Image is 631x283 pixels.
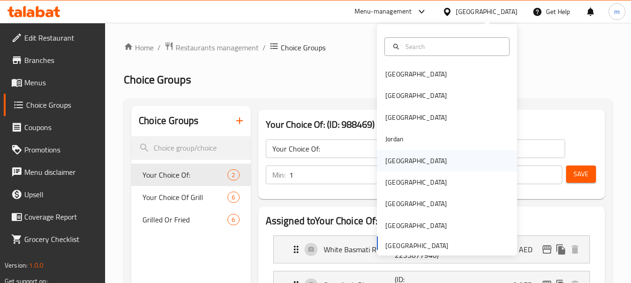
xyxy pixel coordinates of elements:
span: 2 [228,171,239,179]
div: Your Choice Of Grill6 [131,186,250,208]
p: 0 AED [513,244,540,255]
a: Upsell [4,183,106,206]
p: Min: [272,169,285,180]
span: Choice Groups [124,69,191,90]
div: Grilled Or Fried6 [131,208,250,231]
span: Grocery Checklist [24,234,98,245]
div: [GEOGRAPHIC_DATA] [385,199,447,209]
div: [GEOGRAPHIC_DATA] [385,69,447,79]
span: Choice Groups [26,99,98,110]
div: Choices [227,192,239,203]
h3: Your Choice Of: (ID: 988469) [266,117,597,132]
nav: breadcrumb [124,41,612,54]
input: search [131,136,250,160]
a: Promotions [4,138,106,161]
a: Choice Groups [4,94,106,116]
span: Your Choice Of: [142,169,227,180]
div: [GEOGRAPHIC_DATA] [385,156,447,166]
a: Menus [4,71,106,94]
h2: Choice Groups [139,114,199,128]
span: Version: [5,259,28,271]
span: Choice Groups [281,42,326,53]
div: Menu-management [354,6,412,17]
span: Save [574,168,588,180]
div: Expand [274,236,589,263]
a: Branches [4,49,106,71]
div: [GEOGRAPHIC_DATA] [385,177,447,187]
button: duplicate [554,242,568,256]
button: Save [566,166,596,183]
a: Grocery Checklist [4,228,106,250]
span: Coupons [24,122,98,133]
a: Edit Restaurant [4,27,106,49]
span: Grilled Or Fried [142,214,227,225]
span: Menus [24,77,98,88]
div: [GEOGRAPHIC_DATA] [385,90,447,101]
span: 1.0.0 [29,259,43,271]
div: [GEOGRAPHIC_DATA] [456,7,518,17]
span: Branches [24,55,98,66]
span: Coverage Report [24,211,98,222]
p: White Basmati Rice [324,244,395,255]
span: 6 [228,215,239,224]
span: Edit Restaurant [24,32,98,43]
a: Coupons [4,116,106,138]
span: Promotions [24,144,98,155]
div: Jordan [385,134,404,144]
div: [GEOGRAPHIC_DATA] [385,112,447,123]
span: Restaurants management [176,42,259,53]
button: edit [540,242,554,256]
p: (ID: 2235877940) [395,238,442,261]
li: / [157,42,161,53]
input: Search [402,41,503,52]
div: Choices [227,169,239,180]
li: / [262,42,266,53]
li: Expand [266,232,597,267]
div: Choices [227,214,239,225]
span: Upsell [24,189,98,200]
div: [GEOGRAPHIC_DATA] [385,221,447,231]
a: Home [124,42,154,53]
div: Your Choice Of:2 [131,164,250,186]
a: Menu disclaimer [4,161,106,183]
button: delete [568,242,582,256]
h2: Assigned to Your Choice Of: [266,214,597,228]
span: 6 [228,193,239,202]
a: Coverage Report [4,206,106,228]
span: m [614,7,620,17]
a: Restaurants management [164,41,259,54]
span: Your Choice Of Grill [142,192,227,203]
span: Menu disclaimer [24,166,98,178]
